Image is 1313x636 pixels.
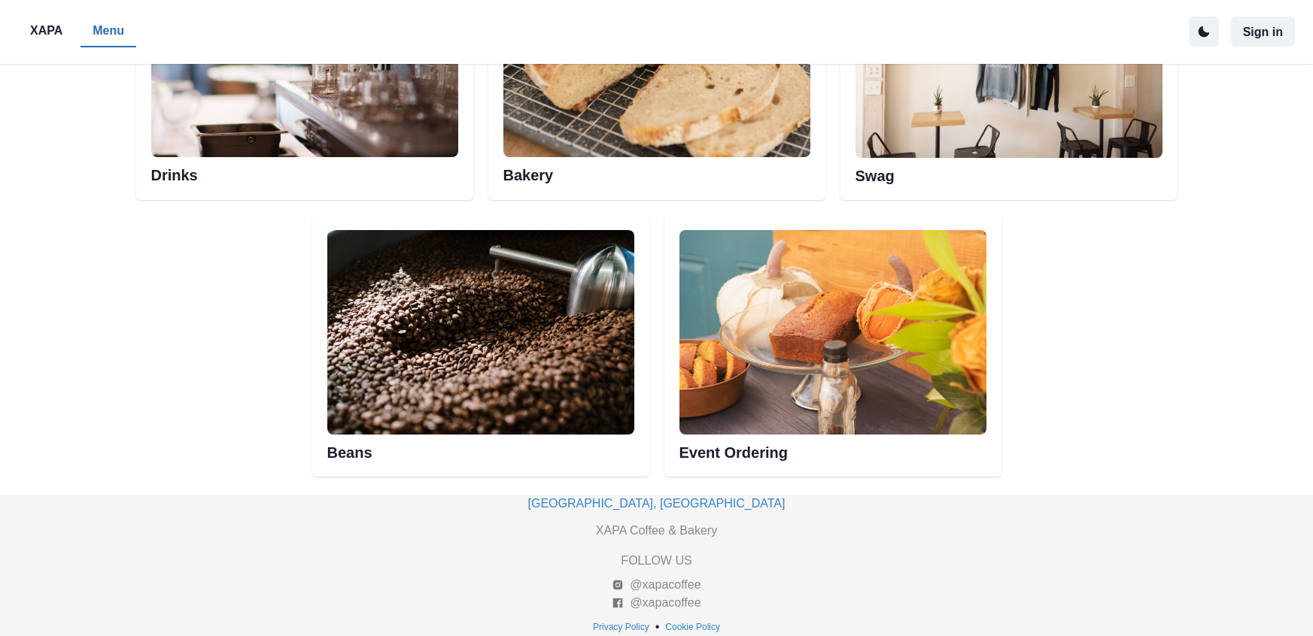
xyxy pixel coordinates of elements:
[30,22,62,40] p: XAPA
[1231,17,1295,47] button: Sign in
[528,497,786,510] a: [GEOGRAPHIC_DATA], [GEOGRAPHIC_DATA]
[665,620,720,634] p: Cookie Policy
[151,157,458,184] h2: Drinks
[679,435,986,462] h2: Event Ordering
[1189,17,1219,47] button: active dark theme mode
[593,620,649,634] p: Privacy Policy
[503,157,810,184] h2: Bakery
[327,435,634,462] h2: Beans
[612,594,701,612] a: @xapacoffee
[856,158,1163,185] h2: Swag
[93,22,124,40] p: Menu
[612,576,701,594] a: @xapacoffee
[621,552,691,570] p: FOLLOW US
[312,215,649,477] div: Beans
[655,618,660,636] p: •
[596,522,717,540] p: XAPA Coffee & Bakery
[664,215,1001,477] div: Event Ordering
